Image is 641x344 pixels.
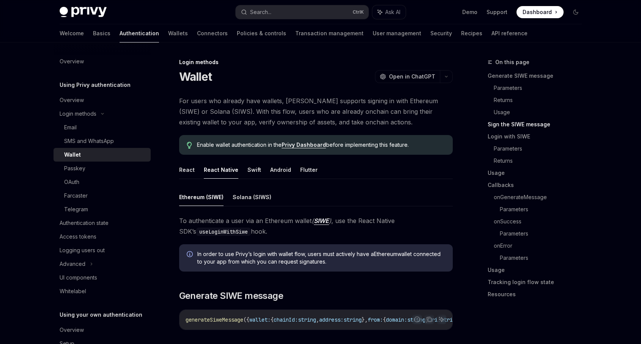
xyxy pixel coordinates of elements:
a: Recipes [461,24,482,42]
div: Logging users out [60,246,105,255]
a: Usage [488,264,588,276]
a: Basics [93,24,110,42]
a: OAuth [54,175,151,189]
span: Open in ChatGPT [389,73,435,80]
h5: Using your own authentication [60,310,142,319]
a: Passkey [54,162,151,175]
a: API reference [491,24,528,42]
img: dark logo [60,7,107,17]
button: Android [270,161,291,179]
a: Usage [494,106,588,118]
button: React Native [204,161,238,179]
div: Overview [60,96,84,105]
span: Generate SIWE message [179,290,283,302]
span: wallet: [249,316,271,323]
a: Dashboard [517,6,564,18]
button: Toggle dark mode [570,6,582,18]
span: Dashboard [523,8,552,16]
div: Farcaster [64,191,88,200]
span: , [316,316,319,323]
a: Parameters [500,252,588,264]
button: Search...CtrlK [236,5,369,19]
span: generateSiweMessage [186,316,243,323]
a: Telegram [54,203,151,216]
a: Email [54,121,151,134]
a: onError [494,240,588,252]
a: Access tokens [54,230,151,243]
a: onSuccess [494,215,588,228]
code: useLoginWithSiwe [196,228,251,236]
a: UI components [54,271,151,284]
a: Privy Dashboard [282,141,326,148]
a: Parameters [494,82,588,94]
a: SMS and WhatsApp [54,134,151,148]
a: Generate SIWE message [488,70,588,82]
span: { [383,316,386,323]
span: Ask AI [385,8,400,16]
a: Connectors [197,24,228,42]
a: Wallets [168,24,188,42]
svg: Info [187,251,194,259]
button: Ask AI [436,314,446,324]
a: Welcome [60,24,84,42]
a: Login with SIWE [488,130,588,143]
span: string [441,316,459,323]
div: Login methods [179,58,453,66]
span: string [343,316,362,323]
a: Parameters [500,203,588,215]
div: Wallet [64,150,81,159]
span: uri: [428,316,441,323]
span: }, [362,316,368,323]
div: Search... [250,8,271,17]
div: SMS and WhatsApp [64,137,114,146]
a: Usage [488,167,588,179]
div: OAuth [64,177,79,187]
a: Authentication state [54,216,151,230]
div: Passkey [64,164,85,173]
button: Copy the contents from the code block [424,314,434,324]
span: Enable wallet authentication in the before implementing this feature. [197,141,445,149]
a: SIWE [314,217,329,225]
span: domain: [386,316,407,323]
a: Sign the SIWE message [488,118,588,130]
span: string [407,316,425,323]
div: Overview [60,325,84,335]
div: Telegram [64,205,88,214]
span: To authenticate a user via an Ethereum wallet , use the React Native SDK’s hook. [179,215,453,237]
button: Flutter [300,161,318,179]
span: Ctrl K [353,9,364,15]
div: Email [64,123,77,132]
div: UI components [60,273,97,282]
button: Ethereum (SIWE) [179,188,224,206]
div: Whitelabel [60,287,86,296]
a: Support [487,8,507,16]
a: Authentication [120,24,159,42]
a: Overview [54,93,151,107]
a: Overview [54,323,151,337]
a: Returns [494,94,588,106]
a: User management [373,24,421,42]
div: Login methods [60,109,96,118]
span: from: [368,316,383,323]
span: string [298,316,316,323]
div: Overview [60,57,84,66]
a: Whitelabel [54,284,151,298]
svg: Tip [187,142,192,149]
button: React [179,161,195,179]
span: chainId: [274,316,298,323]
a: Security [430,24,452,42]
a: Farcaster [54,189,151,203]
a: Overview [54,55,151,68]
a: Parameters [500,228,588,240]
button: Report incorrect code [412,314,422,324]
span: { [271,316,274,323]
a: Callbacks [488,179,588,191]
button: Ask AI [372,5,406,19]
a: Tracking login flow state [488,276,588,288]
a: Demo [462,8,477,16]
span: ({ [243,316,249,323]
button: Open in ChatGPT [375,70,440,83]
a: onGenerateMessage [494,191,588,203]
div: Advanced [60,259,85,269]
a: Transaction management [295,24,364,42]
